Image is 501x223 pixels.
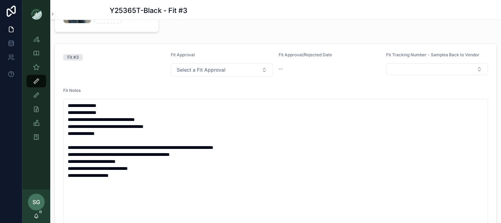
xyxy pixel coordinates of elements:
[63,88,81,93] span: Fit Notes
[171,52,195,57] span: Fit Approval
[279,52,332,57] span: Fit Approval/Rejected Date
[67,54,79,60] div: Fit #3
[31,8,42,20] img: App logo
[279,65,283,72] span: --
[22,28,50,152] div: scrollable content
[386,63,488,75] button: Select Button
[386,52,479,57] span: Fit Tracking Number - Samples Back to Vendor
[32,198,40,206] span: SG
[171,63,273,77] button: Select Button
[177,66,226,73] span: Select a Fit Approval
[110,6,187,15] h1: Y25365T-Black - Fit #3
